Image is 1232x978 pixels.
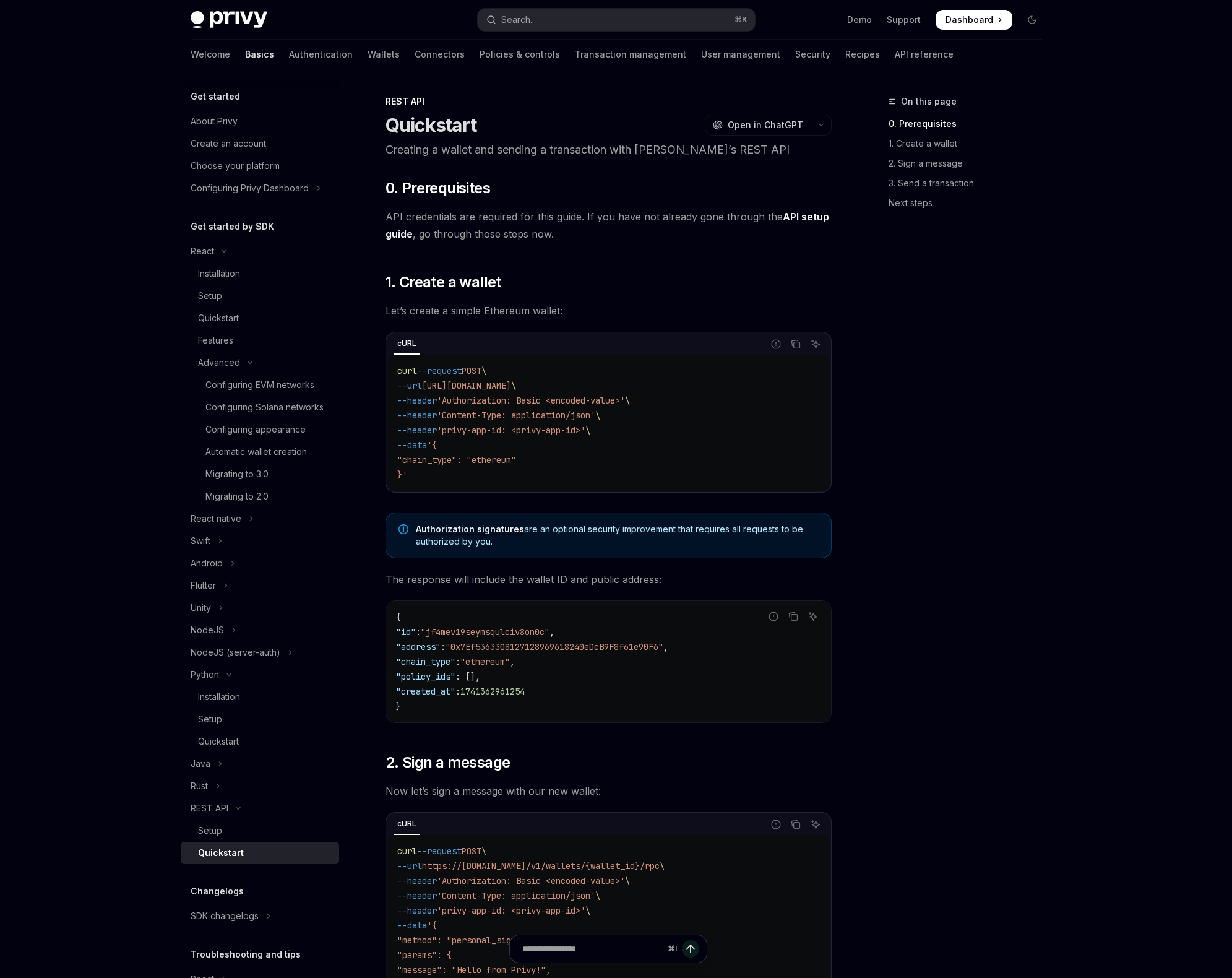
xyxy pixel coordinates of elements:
[415,40,465,69] a: Connectors
[421,626,549,638] span: "jf4mev19seymsqulciv8on0c"
[446,641,663,652] span: "0x7Ef5363308127128969618240eDcB9F8f61e90F6"
[386,208,832,243] span: API credentials are required for this guide. If you have not already gone through the , go throug...
[396,671,455,682] span: "policy_ids"
[397,454,516,465] span: "chain_type": "ethereum"
[198,355,240,370] div: Advanced
[191,181,309,196] div: Configuring Privy Dashboard
[205,444,307,459] div: Automatic wallet creation
[191,600,211,615] div: Unity
[522,935,663,963] input: Ask a question...
[191,511,241,526] div: React native
[889,154,1052,173] a: 2. Sign a message
[181,708,339,730] a: Setup
[198,333,233,348] div: Features
[198,823,222,838] div: Setup
[455,686,460,697] span: :
[181,619,339,641] button: Toggle NodeJS section
[480,40,560,69] a: Policies & controls
[734,15,747,25] span: ⌘ K
[191,244,214,259] div: React
[205,467,269,482] div: Migrating to 3.0
[191,219,274,234] h5: Get started by SDK
[427,920,437,931] span: '{
[386,114,477,136] h1: Quickstart
[191,89,240,104] h5: Get started
[437,875,625,886] span: 'Authorization: Basic <encoded-value>'
[808,336,824,352] button: Ask AI
[191,136,266,151] div: Create an account
[191,623,224,638] div: NodeJS
[191,779,208,794] div: Rust
[181,441,339,463] a: Automatic wallet creation
[191,801,228,816] div: REST API
[181,686,339,708] a: Installation
[181,463,339,485] a: Migrating to 3.0
[416,626,421,638] span: :
[416,523,819,548] span: are an optional security improvement that requires all requests to be authorized by you.
[847,14,872,26] a: Demo
[585,905,590,916] span: \
[191,756,210,771] div: Java
[625,875,630,886] span: \
[768,336,784,352] button: Report incorrect code
[191,909,259,924] div: SDK changelogs
[1022,10,1042,30] button: Toggle dark mode
[768,816,784,833] button: Report incorrect code
[386,141,832,158] p: Creating a wallet and sending a transaction with [PERSON_NAME]’s REST API
[946,14,993,26] span: Dashboard
[397,469,407,480] span: }'
[417,365,462,376] span: --request
[181,329,339,352] a: Features
[901,94,957,109] span: On this page
[191,556,223,571] div: Android
[245,40,274,69] a: Basics
[765,608,782,625] button: Report incorrect code
[398,524,408,534] svg: Note
[181,307,339,329] a: Quickstart
[481,365,486,376] span: \
[205,378,314,392] div: Configuring EVM networks
[625,395,630,406] span: \
[396,626,416,638] span: "id"
[181,552,339,574] button: Toggle Android section
[368,40,400,69] a: Wallets
[386,302,832,319] span: Let’s create a simple Ethereum wallet:
[181,797,339,820] button: Toggle REST API section
[462,365,481,376] span: POST
[437,905,585,916] span: 'privy-app-id: <privy-app-id>'
[181,155,339,177] a: Choose your platform
[397,365,417,376] span: curl
[181,753,339,775] button: Toggle Java section
[805,608,821,625] button: Ask AI
[795,40,830,69] a: Security
[397,920,427,931] span: --data
[396,641,441,652] span: "address"
[198,846,244,860] div: Quickstart
[181,730,339,753] a: Quickstart
[585,425,590,436] span: \
[427,439,437,451] span: '{
[198,311,239,326] div: Quickstart
[396,686,455,697] span: "created_at"
[181,262,339,285] a: Installation
[198,734,239,749] div: Quickstart
[181,664,339,686] button: Toggle Python section
[191,645,280,660] div: NodeJS (server-auth)
[191,40,230,69] a: Welcome
[575,40,686,69] a: Transaction management
[181,775,339,797] button: Toggle Rust section
[437,890,595,901] span: 'Content-Type: application/json'
[191,947,301,962] h5: Troubleshooting and tips
[205,422,306,437] div: Configuring appearance
[386,571,832,588] span: The response will include the wallet ID and public address:
[397,875,437,886] span: --header
[397,395,437,406] span: --header
[895,40,954,69] a: API reference
[397,410,437,421] span: --header
[181,240,339,262] button: Toggle React section
[705,115,811,136] button: Open in ChatGPT
[889,114,1052,134] a: 0. Prerequisites
[417,846,462,857] span: --request
[181,396,339,418] a: Configuring Solana networks
[397,846,417,857] span: curl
